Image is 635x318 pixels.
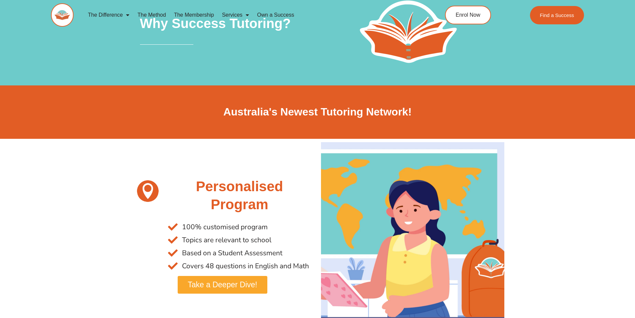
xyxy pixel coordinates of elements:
[131,105,504,119] h2: Australia's Newest Tutoring Network!
[218,7,253,23] a: Services
[180,221,268,234] span: 100% customised program
[530,6,584,24] a: Find a Success
[180,247,282,260] span: Based on a Student Assessment
[188,281,257,289] span: Take a Deeper Dive!
[170,7,218,23] a: The Membership
[178,276,267,294] a: Take a Deeper Dive!
[180,234,271,247] span: Topics are relevant to school
[253,7,298,23] a: Own a Success
[84,7,415,23] nav: Menu
[456,12,480,18] span: Enrol Now
[180,260,309,273] span: Covers 48 questions in English and Math
[133,7,170,23] a: The Method
[540,13,574,18] span: Find a Success
[84,7,134,23] a: The Difference
[445,6,491,24] a: Enrol Now
[168,178,311,214] h2: Personalised Program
